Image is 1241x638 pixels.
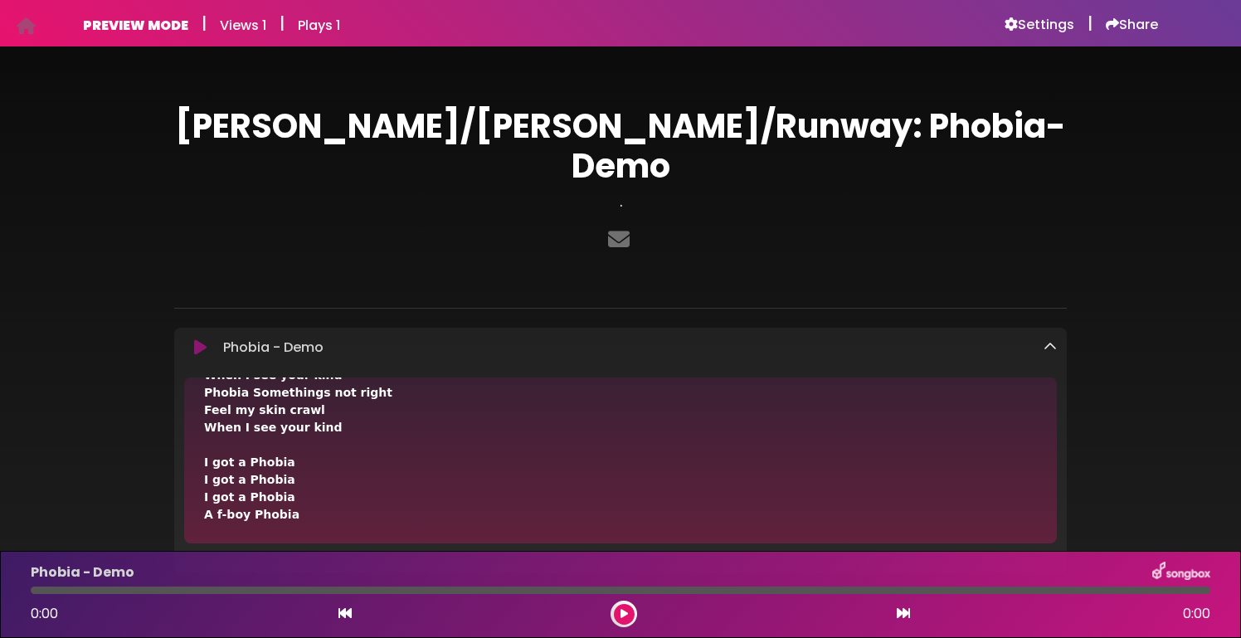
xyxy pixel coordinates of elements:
[83,17,188,33] h6: PREVIEW MODE
[174,192,1067,211] h3: .
[1106,17,1158,33] a: Share
[202,13,207,33] h5: |
[280,13,285,33] h5: |
[174,106,1067,186] h1: [PERSON_NAME]/[PERSON_NAME]/Runway: Phobia-Demo
[31,604,58,623] span: 0:00
[1152,562,1210,583] img: songbox-logo-white.png
[1088,13,1093,33] h5: |
[1005,17,1074,33] a: Settings
[31,563,134,582] p: Phobia - Demo
[220,17,266,33] h6: Views 1
[223,338,324,358] p: Phobia - Demo
[1183,604,1210,624] span: 0:00
[298,17,340,33] h6: Plays 1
